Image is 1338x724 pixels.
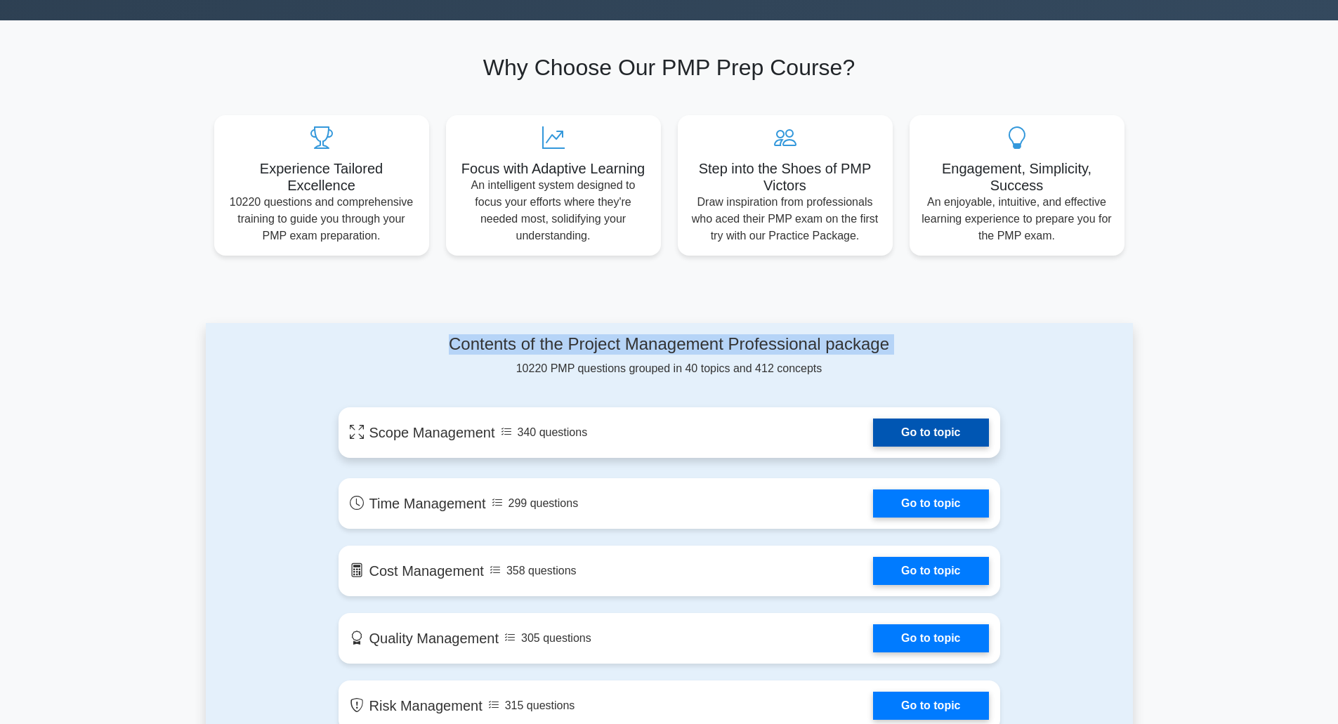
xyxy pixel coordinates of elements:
[214,54,1124,81] h2: Why Choose Our PMP Prep Course?
[873,489,988,518] a: Go to topic
[873,624,988,652] a: Go to topic
[873,692,988,720] a: Go to topic
[921,194,1113,244] p: An enjoyable, intuitive, and effective learning experience to prepare you for the PMP exam.
[873,419,988,447] a: Go to topic
[339,334,1000,355] h4: Contents of the Project Management Professional package
[689,194,881,244] p: Draw inspiration from professionals who aced their PMP exam on the first try with our Practice Pa...
[921,160,1113,194] h5: Engagement, Simplicity, Success
[225,194,418,244] p: 10220 questions and comprehensive training to guide you through your PMP exam preparation.
[457,177,650,244] p: An intelligent system designed to focus your efforts where they're needed most, solidifying your ...
[457,160,650,177] h5: Focus with Adaptive Learning
[339,334,1000,377] div: 10220 PMP questions grouped in 40 topics and 412 concepts
[689,160,881,194] h5: Step into the Shoes of PMP Victors
[873,557,988,585] a: Go to topic
[225,160,418,194] h5: Experience Tailored Excellence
